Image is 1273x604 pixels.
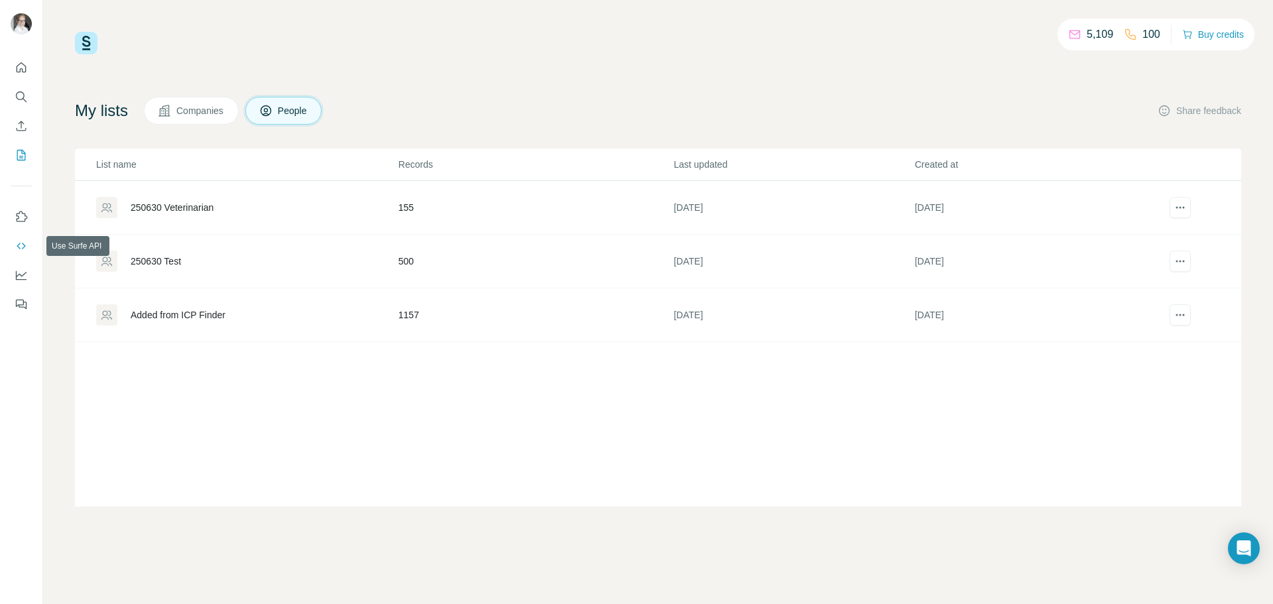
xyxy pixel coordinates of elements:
td: 1157 [398,288,673,342]
p: List name [96,158,397,171]
div: 250630 Test [131,255,181,268]
td: [DATE] [914,181,1155,235]
p: 5,109 [1087,27,1113,42]
img: Surfe Logo [75,32,97,54]
button: Share feedback [1158,104,1241,117]
button: Dashboard [11,263,32,287]
button: Use Surfe on LinkedIn [11,205,32,229]
div: 250630 Veterinarian [131,201,213,214]
p: Records [398,158,672,171]
td: [DATE] [914,235,1155,288]
button: My lists [11,143,32,167]
td: [DATE] [673,288,914,342]
p: Last updated [674,158,913,171]
h4: My lists [75,100,128,121]
span: Companies [176,104,225,117]
td: 155 [398,181,673,235]
td: [DATE] [914,288,1155,342]
button: actions [1170,197,1191,218]
td: [DATE] [673,235,914,288]
td: 500 [398,235,673,288]
span: People [278,104,308,117]
button: Search [11,85,32,109]
div: Open Intercom Messenger [1228,532,1260,564]
p: Created at [915,158,1154,171]
button: Quick start [11,56,32,80]
button: Use Surfe API [11,234,32,258]
button: actions [1170,251,1191,272]
button: Enrich CSV [11,114,32,138]
p: 100 [1142,27,1160,42]
img: Avatar [11,13,32,34]
div: Added from ICP Finder [131,308,225,322]
button: Feedback [11,292,32,316]
td: [DATE] [673,181,914,235]
button: actions [1170,304,1191,326]
button: Buy credits [1182,25,1244,44]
